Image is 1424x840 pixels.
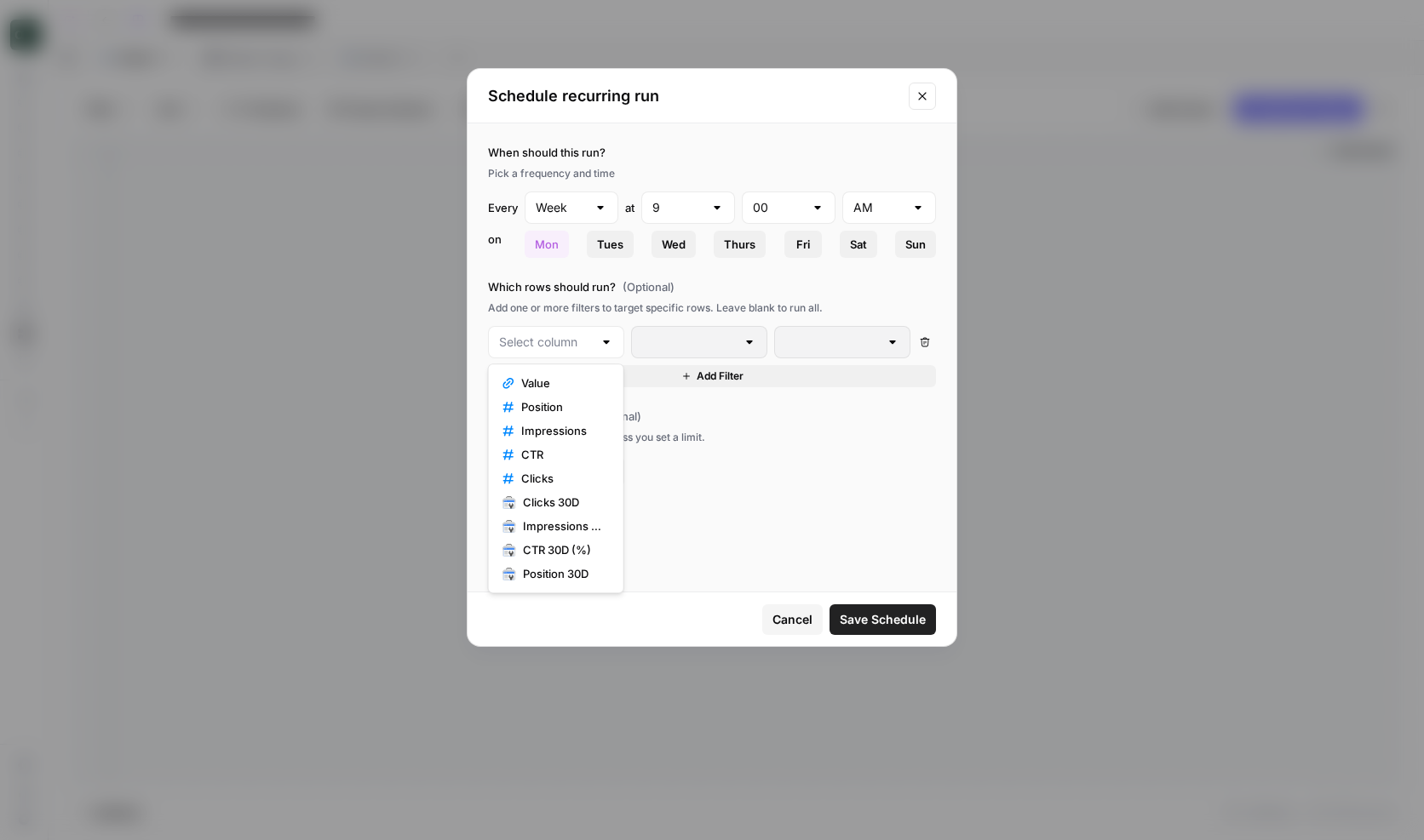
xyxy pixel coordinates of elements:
span: Value [521,374,603,391]
button: Mon [525,231,569,258]
input: 00 [753,199,804,216]
span: Clicks [521,470,603,487]
button: Cancel [762,604,823,635]
span: CTR 30D (%) [523,541,603,558]
span: CTR [521,446,603,463]
span: Tues [597,236,623,253]
button: Save Schedule [830,604,936,635]
label: Which rows should run? [488,278,936,295]
div: at [625,199,634,216]
h2: Schedule recurring run [488,84,899,108]
span: Impressions [521,422,603,439]
button: Close modal [909,83,936,110]
input: 9 [652,199,703,216]
button: Sun [895,231,936,258]
input: AM [853,199,904,216]
button: Add Filter [488,365,936,387]
span: Clicks 30D [523,494,603,511]
span: Add Filter [697,369,744,384]
input: Select column [499,334,593,351]
span: Position [521,398,603,415]
span: Position 30D [523,565,603,582]
div: on [488,231,518,258]
span: Wed [662,236,686,253]
label: Limit rows per run [488,408,936,425]
button: Tues [587,231,634,258]
span: Cancel [772,611,812,628]
label: When should this run? [488,144,936,161]
button: Thurs [714,231,766,258]
div: Every [488,199,518,216]
span: Sat [850,236,867,253]
span: Sun [905,236,926,253]
span: (Optional) [623,278,675,295]
span: Impressions 30D [523,517,603,534]
button: Wed [652,231,696,258]
div: Pick a frequency and time [488,166,936,181]
div: Add one or more filters to target specific rows. Leave blank to run all. [488,300,936,316]
span: Thurs [724,236,755,253]
span: Save Schedule [840,611,926,628]
input: Week [536,199,587,216]
div: Runs all matching rows unless you set a limit. [488,430,936,445]
span: Fri [796,236,810,253]
button: Sat [840,231,877,258]
span: Mon [535,236,559,253]
button: Fri [784,231,822,258]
